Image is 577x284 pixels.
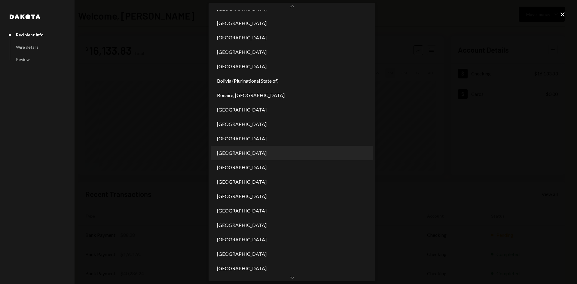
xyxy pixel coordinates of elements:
span: Bolivia (Plurinational State of) [217,77,279,84]
span: [GEOGRAPHIC_DATA] [217,265,267,272]
div: Recipient info [16,32,44,37]
span: [GEOGRAPHIC_DATA] [217,207,267,214]
span: [GEOGRAPHIC_DATA] [217,221,267,229]
div: Wire details [16,44,38,50]
span: [GEOGRAPHIC_DATA] [217,250,267,258]
div: Review [16,57,30,62]
span: [GEOGRAPHIC_DATA] [217,20,267,27]
span: [GEOGRAPHIC_DATA] [217,135,267,142]
span: [GEOGRAPHIC_DATA] [217,48,267,56]
span: [GEOGRAPHIC_DATA] [217,106,267,113]
span: [GEOGRAPHIC_DATA] [217,149,267,157]
span: Bonaire, [GEOGRAPHIC_DATA] [217,92,285,99]
span: [GEOGRAPHIC_DATA] [217,178,267,185]
span: [GEOGRAPHIC_DATA] [217,34,267,41]
span: [GEOGRAPHIC_DATA] [217,121,267,128]
span: [GEOGRAPHIC_DATA] [217,193,267,200]
span: [GEOGRAPHIC_DATA] [217,164,267,171]
span: [GEOGRAPHIC_DATA] [217,236,267,243]
span: [GEOGRAPHIC_DATA] [217,63,267,70]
